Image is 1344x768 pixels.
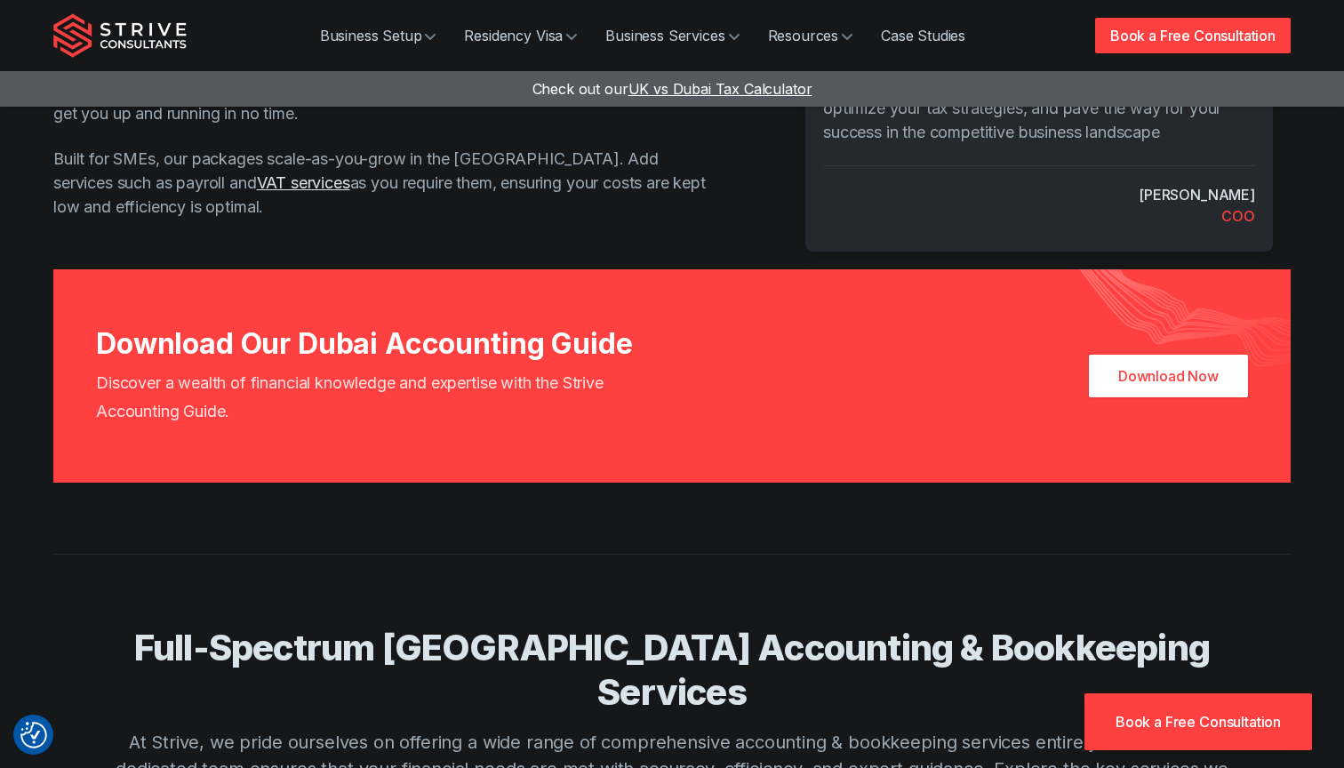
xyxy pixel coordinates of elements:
a: VAT services [257,173,350,192]
a: Check out ourUK vs Dubai Tax Calculator [532,80,812,98]
a: Download Now [1089,355,1248,397]
img: Revisit consent button [20,722,47,748]
a: Resources [754,18,868,53]
button: Consent Preferences [20,722,47,748]
h3: Download Our Dubai Accounting Guide [96,326,644,362]
div: COO [1221,205,1255,227]
a: Business Setup [306,18,451,53]
h2: Full-Spectrum [GEOGRAPHIC_DATA] Accounting & Bookkeeping Services [103,626,1241,715]
a: Business Services [591,18,753,53]
p: Discover a wealth of financial knowledge and expertise with the Strive Accounting Guide. [96,369,644,426]
img: Strive Consultants [53,13,187,58]
p: Built for SMEs, our packages scale-as-you-grow in the [GEOGRAPHIC_DATA]. Add services such as pay... [53,147,709,219]
span: UK vs Dubai Tax Calculator [628,80,812,98]
a: Case Studies [867,18,980,53]
a: Residency Visa [450,18,591,53]
a: Book a Free Consultation [1095,18,1291,53]
cite: [PERSON_NAME] [1139,184,1255,205]
a: Book a Free Consultation [1084,693,1312,750]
